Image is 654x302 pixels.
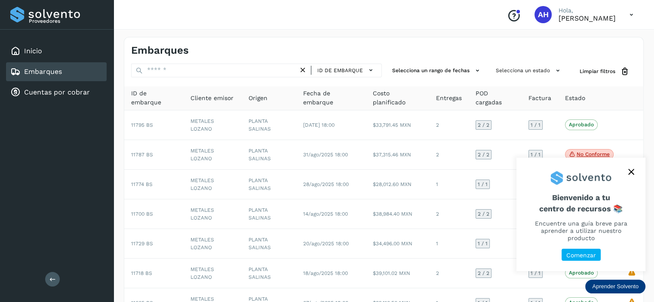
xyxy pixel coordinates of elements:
[478,182,488,187] span: 1 / 1
[184,259,242,288] td: METALES LOZANO
[478,152,489,157] span: 2 / 2
[366,170,429,199] td: $28,012.60 MXN
[131,152,153,158] span: 11787 BS
[29,18,103,24] p: Proveedores
[184,229,242,259] td: METALES LOZANO
[242,110,296,140] td: PLANTA SALINAS
[303,270,348,276] span: 18/ago/2025 18:00
[131,181,153,187] span: 11774 BS
[436,94,462,103] span: Entregas
[24,67,62,76] a: Embarques
[184,110,242,140] td: METALES LOZANO
[559,14,616,22] p: AZUCENA HERNANDEZ LOPEZ
[303,89,359,107] span: Fecha de embarque
[303,211,348,217] span: 14/ago/2025 18:00
[131,122,153,128] span: 11795 BS
[242,259,296,288] td: PLANTA SALINAS
[6,83,107,102] div: Cuentas por cobrar
[24,47,42,55] a: Inicio
[527,193,635,213] span: Bienvenido a tu
[429,140,469,170] td: 2
[366,140,429,170] td: $37,315.46 MXN
[373,89,422,107] span: Costo planificado
[566,252,596,259] p: Comenzar
[580,67,615,75] span: Limpiar filtros
[6,42,107,61] div: Inicio
[528,94,551,103] span: Factura
[366,110,429,140] td: $33,791.45 MXN
[303,181,349,187] span: 28/ago/2025 18:00
[429,229,469,259] td: 1
[317,67,363,74] span: ID de embarque
[429,199,469,229] td: 2
[562,249,601,261] button: Comenzar
[366,229,429,259] td: $34,496.00 MXN
[184,170,242,199] td: METALES LOZANO
[585,280,645,293] div: Aprender Solvento
[569,270,594,276] p: Aprobado
[478,241,488,246] span: 1 / 1
[242,140,296,170] td: PLANTA SALINAS
[190,94,233,103] span: Cliente emisor
[569,122,594,128] p: Aprobado
[389,64,485,78] button: Selecciona un rango de fechas
[131,270,152,276] span: 11718 BS
[516,158,645,271] div: Aprender Solvento
[303,152,348,158] span: 31/ago/2025 18:00
[315,64,378,76] button: ID de embarque
[303,241,349,247] span: 20/ago/2025 18:00
[131,211,153,217] span: 11700 BS
[184,199,242,229] td: METALES LOZANO
[478,122,489,128] span: 2 / 2
[527,220,635,241] p: Encuentre una guía breve para aprender a utilizar nuestro producto
[478,271,489,276] span: 2 / 2
[577,151,610,157] p: No conforme
[531,152,540,157] span: 1 / 1
[6,62,107,81] div: Embarques
[559,7,616,14] p: Hola,
[131,241,153,247] span: 11729 BS
[592,283,639,290] p: Aprender Solvento
[429,259,469,288] td: 2
[531,122,540,128] span: 1 / 1
[429,110,469,140] td: 2
[573,64,636,79] button: Limpiar filtros
[531,271,540,276] span: 1 / 1
[131,89,177,107] span: ID de embarque
[429,170,469,199] td: 1
[565,94,585,103] span: Estado
[131,44,189,57] h4: Embarques
[492,64,566,78] button: Selecciona un estado
[366,199,429,229] td: $38,984.40 MXN
[184,140,242,170] td: METALES LOZANO
[24,88,90,96] a: Cuentas por cobrar
[625,165,638,178] button: close,
[242,170,296,199] td: PLANTA SALINAS
[478,211,489,217] span: 2 / 2
[249,94,267,103] span: Origen
[303,122,335,128] span: [DATE] 18:00
[527,204,635,214] p: centro de recursos 📚
[476,89,515,107] span: POD cargadas
[242,199,296,229] td: PLANTA SALINAS
[366,259,429,288] td: $39,101.02 MXN
[242,229,296,259] td: PLANTA SALINAS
